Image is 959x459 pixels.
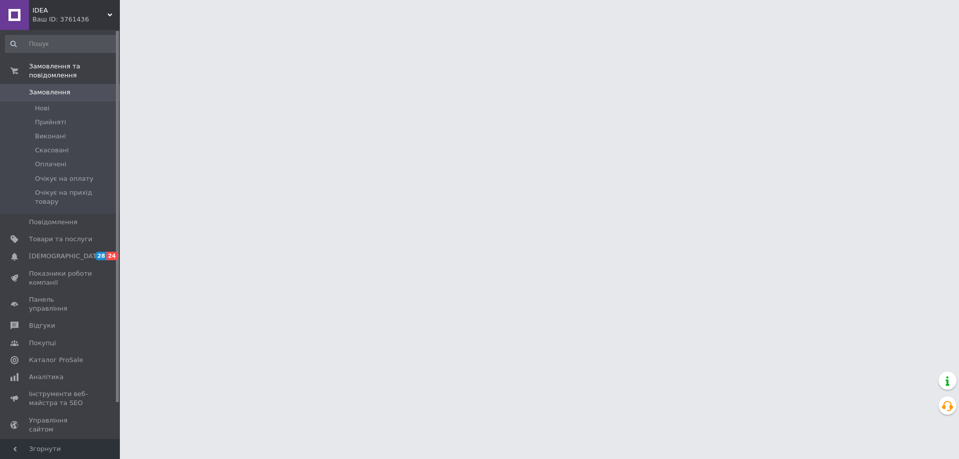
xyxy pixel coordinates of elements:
span: Скасовані [35,146,69,155]
div: Ваш ID: 3761436 [32,15,120,24]
span: Виконані [35,132,66,141]
span: Прийняті [35,118,66,127]
span: [DEMOGRAPHIC_DATA] [29,252,103,261]
span: 24 [106,252,118,260]
span: Очікує на прихід товару [35,188,117,206]
span: Повідомлення [29,218,77,227]
span: IDEA [32,6,107,15]
span: Каталог ProSale [29,356,83,365]
span: Показники роботи компанії [29,269,92,287]
span: Замовлення та повідомлення [29,62,120,80]
span: Очікує на оплату [35,174,93,183]
span: Оплачені [35,160,66,169]
span: Управління сайтом [29,416,92,434]
span: Товари та послуги [29,235,92,244]
input: Пошук [5,35,118,53]
span: Замовлення [29,88,70,97]
span: Відгуки [29,321,55,330]
span: Аналітика [29,373,63,382]
span: 28 [95,252,106,260]
span: Інструменти веб-майстра та SEO [29,390,92,408]
span: Панель управління [29,295,92,313]
span: Покупці [29,339,56,348]
span: Нові [35,104,49,113]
